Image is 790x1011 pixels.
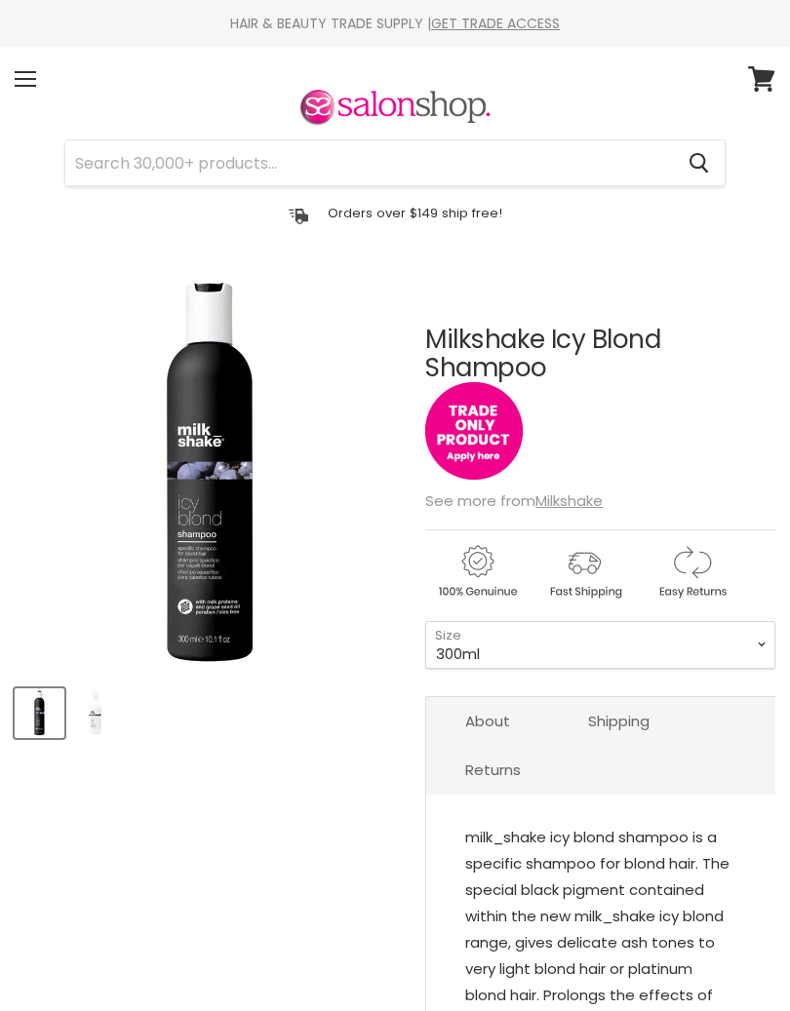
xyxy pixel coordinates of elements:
h1: Milkshake Icy Blond Shampoo [425,326,775,382]
a: Shipping [549,697,689,745]
img: Milkshake Icy Blond Shampoo [72,690,118,736]
button: Milkshake Icy Blond Shampoo [15,688,64,738]
img: genuine.gif [425,542,529,602]
img: shipping.gif [533,542,636,602]
a: Milkshake [535,490,603,511]
img: returns.gif [640,542,743,602]
img: Milkshake Icy Blond Shampoo [15,277,407,669]
img: Milkshake Icy Blond Shampoo [17,690,62,736]
p: Orders over $149 ship free! [328,205,502,221]
a: GET TRADE ACCESS [431,14,560,33]
form: Product [64,139,726,186]
div: Milkshake Icy Blond Shampoo image. Click or Scroll to Zoom. [15,277,407,669]
a: About [426,697,549,745]
button: Milkshake Icy Blond Shampoo [70,688,120,738]
button: Search [673,140,725,185]
div: Product thumbnails [12,682,410,738]
img: tradeonly_small.jpg [425,382,523,480]
span: See more from [425,490,603,511]
a: Returns [426,746,560,794]
input: Search [65,140,673,185]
